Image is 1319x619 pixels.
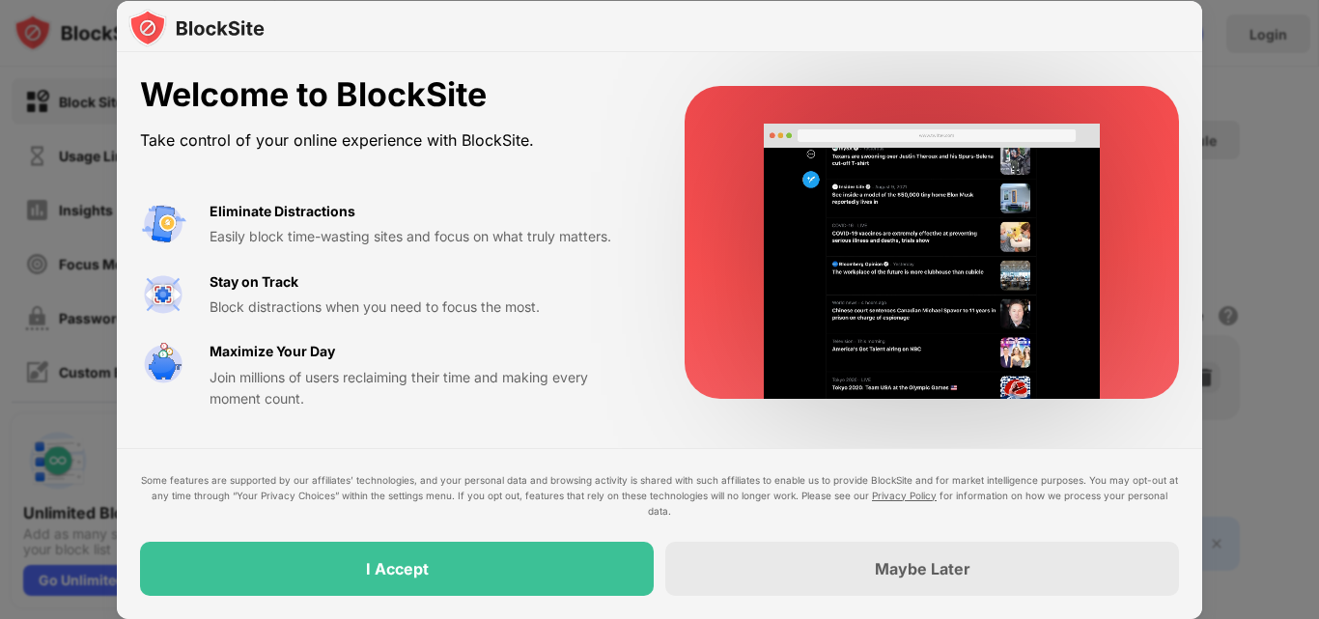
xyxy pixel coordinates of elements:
div: Block distractions when you need to focus the most. [210,296,638,318]
div: Welcome to BlockSite [140,75,638,115]
div: Take control of your online experience with BlockSite. [140,127,638,155]
div: Eliminate Distractions [210,201,355,222]
div: Some features are supported by our affiliates’ technologies, and your personal data and browsing ... [140,472,1179,519]
img: value-focus.svg [140,271,186,318]
div: Maybe Later [875,559,970,578]
div: I Accept [366,559,429,578]
div: Easily block time-wasting sites and focus on what truly matters. [210,226,638,247]
div: Stay on Track [210,271,298,293]
img: value-safe-time.svg [140,341,186,387]
img: value-avoid-distractions.svg [140,201,186,247]
img: logo-blocksite.svg [128,9,265,47]
div: Maximize Your Day [210,341,335,362]
a: Privacy Policy [872,490,937,501]
div: Join millions of users reclaiming their time and making every moment count. [210,367,638,410]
